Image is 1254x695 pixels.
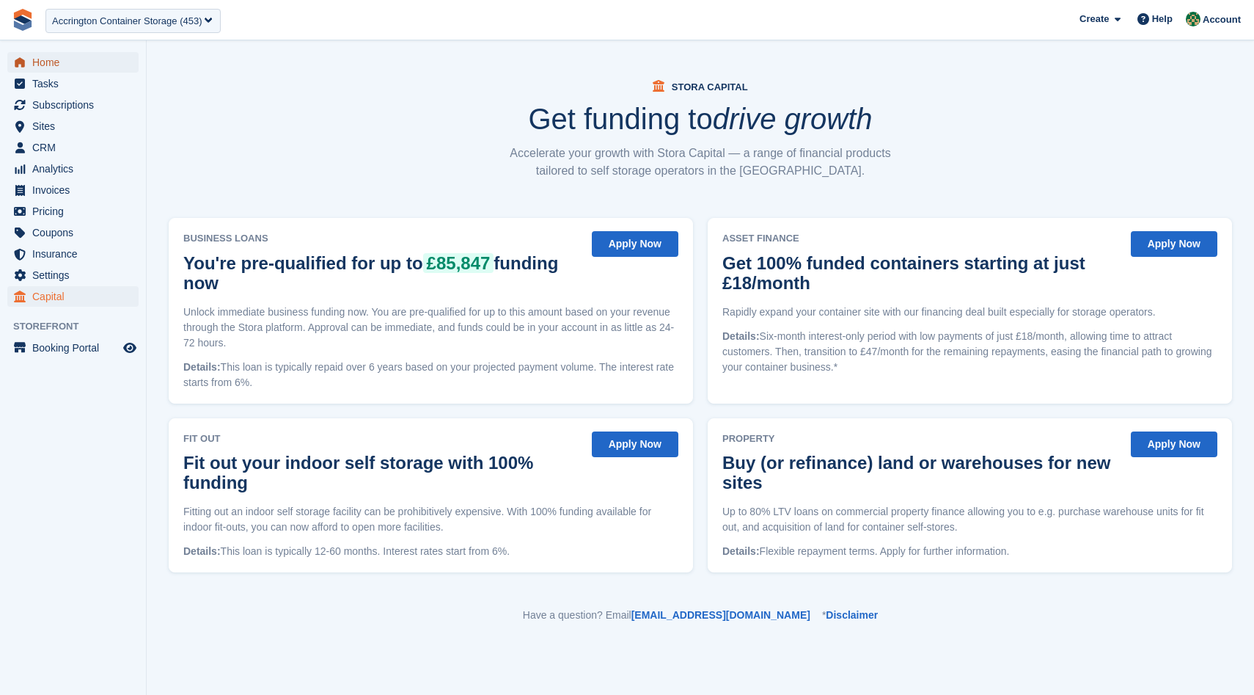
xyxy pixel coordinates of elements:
p: Rapidly expand your container site with our financing deal built especially for storage operators. [722,305,1217,320]
span: Business Loans [183,231,583,246]
button: Apply Now [1131,432,1217,457]
span: Account [1203,12,1241,27]
h2: Buy (or refinance) land or warehouses for new sites [722,453,1115,492]
a: menu [7,244,139,264]
span: Analytics [32,159,120,179]
a: menu [7,201,139,222]
p: Accelerate your growth with Stora Capital — a range of financial products tailored to self storag... [502,145,898,180]
span: Details: [722,545,760,557]
button: Apply Now [592,231,678,257]
span: Details: [183,361,221,373]
span: Capital [32,286,120,307]
span: Invoices [32,180,120,200]
button: Apply Now [592,432,678,457]
p: This loan is typically 12-60 months. Interest rates start from 6%. [183,544,678,559]
h1: Get funding to [528,104,872,134]
a: menu [7,95,139,115]
a: menu [7,286,139,307]
a: menu [7,73,139,94]
span: Create [1079,12,1109,26]
p: Up to 80% LTV loans on commercial property finance allowing you to e.g. purchase warehouse units ... [722,504,1217,535]
img: Aaron [1186,12,1200,26]
p: Six-month interest-only period with low payments of just £18/month, allowing time to attract cust... [722,329,1217,375]
span: Details: [722,330,760,342]
span: Storefront [13,319,146,334]
span: Details: [183,545,221,557]
a: menu [7,180,139,200]
p: Have a question? Email * [169,608,1232,623]
a: menu [7,159,139,179]
span: Settings [32,265,120,285]
span: Pricing [32,201,120,222]
h2: Get 100% funded containers starting at just £18/month [722,253,1115,293]
span: Subscriptions [32,95,120,115]
a: menu [7,222,139,243]
a: menu [7,137,139,158]
p: Unlock immediate business funding now. You are pre-qualified for up to this amount based on your ... [183,305,678,351]
a: menu [7,265,139,285]
p: Fitting out an indoor self storage facility can be prohibitively expensive. With 100% funding ava... [183,504,678,535]
a: menu [7,116,139,137]
span: Home [32,52,120,73]
span: Asset Finance [722,231,1122,246]
a: menu [7,52,139,73]
a: Disclaimer [826,609,878,621]
span: Property [722,432,1122,446]
span: Help [1152,12,1173,26]
h2: You're pre-qualified for up to funding now [183,253,576,293]
h2: Fit out your indoor self storage with 100% funding [183,453,576,492]
span: Stora Capital [672,81,748,92]
span: Sites [32,116,120,137]
div: Accrington Container Storage (453) [52,14,202,29]
a: Preview store [121,339,139,357]
p: This loan is typically repaid over 6 years based on your projected payment volume. The interest r... [183,360,678,390]
span: Fit Out [183,432,583,446]
span: CRM [32,137,120,158]
span: Tasks [32,73,120,94]
button: Apply Now [1131,231,1217,257]
span: £85,847 [423,253,494,273]
span: Booking Portal [32,338,120,358]
img: stora-icon-8386f47178a22dfd0bd8f6a31ec36ba5ce8667c1dd55bd0f319d3a0aa187defe.svg [12,9,34,31]
i: drive growth [713,103,873,135]
a: [EMAIL_ADDRESS][DOMAIN_NAME] [631,609,810,621]
span: Insurance [32,244,120,264]
span: Coupons [32,222,120,243]
p: Flexible repayment terms. Apply for further information. [722,544,1217,559]
a: menu [7,338,139,358]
